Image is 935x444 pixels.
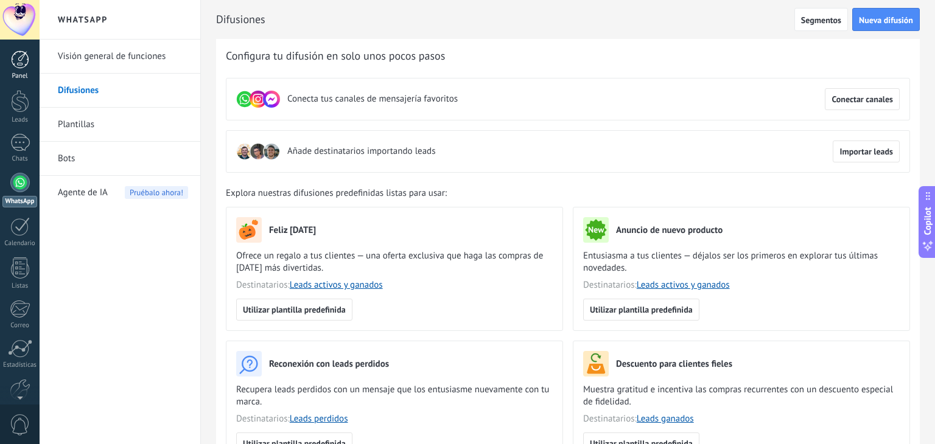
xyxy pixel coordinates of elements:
div: Calendario [2,240,38,248]
a: Leads activos y ganados [290,279,383,291]
img: leadIcon [250,143,267,160]
img: leadIcon [236,143,253,160]
h3: Feliz [DATE] [269,224,316,236]
div: Panel [2,72,38,80]
span: Destinatarios: [583,279,900,291]
a: Leads ganados [637,413,694,425]
img: leadIcon [263,143,280,160]
span: Nueva difusión [859,16,913,24]
a: Difusiones [58,74,188,108]
li: Visión general de funciones [40,40,200,74]
button: Segmentos [794,8,848,31]
span: Copilot [922,207,934,235]
a: Plantillas [58,108,188,142]
span: Explora nuestras difusiones predefinidas listas para usar: [226,187,447,199]
li: Bots [40,142,200,176]
a: Agente de IAPruébalo ahora! [58,176,188,210]
span: Agente de IA [58,176,108,210]
div: Listas [2,282,38,290]
span: Destinatarios: [236,279,553,291]
button: Utilizar plantilla predefinida [583,299,699,321]
button: Importar leads [833,140,900,162]
span: Muestra gratitud e incentiva las compras recurrentes con un descuento especial de fidelidad. [583,384,900,408]
a: Leads perdidos [290,413,348,425]
div: WhatsApp [2,196,37,207]
a: Visión general de funciones [58,40,188,74]
span: Pruébalo ahora! [125,186,188,199]
span: Segmentos [801,16,841,24]
h3: Anuncio de nuevo producto [616,224,723,236]
button: Conectar canales [825,88,900,110]
div: Chats [2,155,38,163]
span: Entusiasma a tus clientes — déjalos ser los primeros en explorar tus últimas novedades. [583,250,900,274]
span: Conectar canales [832,95,893,103]
span: Añade destinatarios importando leads [287,145,435,158]
a: Leads activos y ganados [637,279,730,291]
a: Bots [58,142,188,176]
li: Difusiones [40,74,200,108]
button: Utilizar plantilla predefinida [236,299,352,321]
button: Nueva difusión [852,8,920,31]
div: Leads [2,116,38,124]
span: Recupera leads perdidos con un mensaje que los entusiasme nuevamente con tu marca. [236,384,553,408]
span: Configura tu difusión en solo unos pocos pasos [226,49,445,63]
div: Correo [2,322,38,330]
h3: Descuento para clientes fieles [616,358,732,370]
span: Utilizar plantilla predefinida [590,305,693,314]
div: Estadísticas [2,361,38,369]
span: Conecta tus canales de mensajería favoritos [287,93,458,105]
span: Destinatarios: [583,413,900,425]
span: Importar leads [839,147,893,156]
span: Ofrece un regalo a tus clientes — una oferta exclusiva que haga las compras de [DATE] más diverti... [236,250,553,274]
h3: Reconexión con leads perdidos [269,358,389,370]
h2: Difusiones [216,7,794,32]
span: Destinatarios: [236,413,553,425]
li: Plantillas [40,108,200,142]
span: Utilizar plantilla predefinida [243,305,346,314]
li: Agente de IA [40,176,200,209]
